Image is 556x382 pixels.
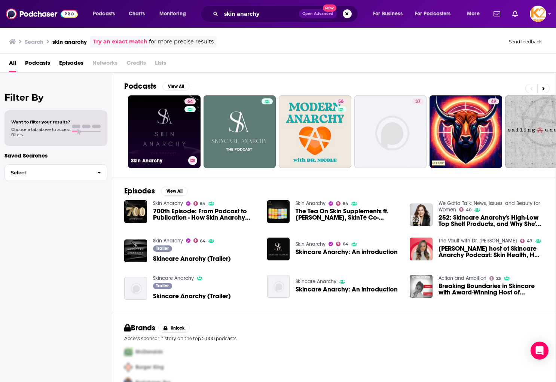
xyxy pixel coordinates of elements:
button: open menu [368,8,412,20]
a: 64 [336,201,348,206]
img: Breaking Boundaries in Skincare with Award-Winning Host of Skincare Anarchy, Dr. Ekta Yadav [410,275,433,298]
p: Access sponsor history on the top 5,000 podcasts. [124,336,544,341]
a: Skincare Anarchy [153,275,194,281]
span: 64 [187,98,193,106]
button: Open AdvancedNew [299,9,337,18]
span: Burger King [135,364,164,370]
span: 64 [343,202,348,205]
button: Show profile menu [530,6,546,22]
span: 64 [343,242,348,246]
input: Search podcasts, credits, & more... [221,8,299,20]
a: Skincare Anarchy: An introduction [296,286,398,293]
span: Charts [129,9,145,19]
a: 23 [489,276,501,281]
h3: Search [25,38,43,45]
a: Skincare Anarchy: An introduction [267,275,290,298]
span: 252: Skincare Anarchy's High-Low Top Shelf Products, and Why She's Taking a Break from [MEDICAL_D... [439,214,544,227]
h2: Episodes [124,186,155,196]
span: Breaking Boundaries in Skincare with Award-Winning Host of Skincare Anarchy, [PERSON_NAME] [439,283,544,296]
a: 47 [520,239,532,243]
img: Skincare Anarchy (Trailer) [124,239,147,262]
a: 37 [412,98,424,104]
span: 23 [496,277,501,280]
span: 64 [200,202,205,205]
a: EpisodesView All [124,186,188,196]
button: Select [4,164,107,181]
img: The Tea On Skin Supplements ft. Bassima Mroue, SkinTē Co-Founder | Skincare Anarchy - E.417 [267,200,290,223]
a: Action and Ambition [439,275,486,281]
a: Skin Anarchy [153,238,183,244]
a: Skin Anarchy [296,241,326,247]
button: open menu [88,8,125,20]
a: Skincare Anarchy: An introduction [296,249,398,255]
span: Trailer [156,284,169,288]
span: Networks [92,57,117,72]
h3: Skin Anarchy [131,158,185,164]
h2: Brands [124,323,155,333]
img: Second Pro Logo [121,360,135,375]
h3: skin anarchy [52,38,87,45]
span: [PERSON_NAME] host of Skincare Anarchy Podcast: Skin Health, Hair Health and Mental Health [439,245,544,258]
a: Podchaser - Follow, Share and Rate Podcasts [6,7,78,21]
a: Skincare Anarchy (Trailer) [124,277,147,300]
p: Saved Searches [4,152,107,159]
a: The Vault with Dr. Judith [439,238,517,244]
a: Skincare Anarchy [296,278,336,285]
img: Skincare Anarchy: An introduction [267,238,290,260]
a: 700th Episode: From Podcast to Publication - How Skin Anarchy Bridges Science and Self-Care [153,208,258,221]
img: Dr. Ekta Yadav host of Skincare Anarchy Podcast: Skin Health, Hair Health and Mental Health [410,238,433,260]
div: Search podcasts, credits, & more... [208,5,365,22]
button: open menu [410,8,462,20]
a: 56 [335,98,346,104]
a: 56 [279,95,351,168]
button: open menu [154,8,196,20]
span: Podcasts [25,57,50,72]
button: Send feedback [507,39,544,45]
a: Skincare Anarchy (Trailer) [153,293,231,299]
span: Credits [126,57,146,72]
a: Episodes [59,57,83,72]
div: Open Intercom Messenger [531,342,549,360]
h2: Podcasts [124,82,156,91]
a: 64 [184,98,196,104]
span: 47 [527,239,532,243]
span: McDonalds [135,349,163,355]
a: Show notifications dropdown [491,7,503,20]
span: Select [5,170,91,175]
span: 40 [466,208,471,212]
span: 37 [415,98,421,106]
a: 40 [459,207,471,212]
a: 49 [430,95,502,168]
button: View All [162,82,189,91]
span: for more precise results [149,37,214,46]
a: Try an exact match [93,37,147,46]
img: User Profile [530,6,546,22]
span: For Business [373,9,403,19]
a: All [9,57,16,72]
span: 56 [338,98,343,106]
span: Choose a tab above to access filters. [11,127,70,137]
a: Charts [124,8,149,20]
span: Logged in as K2Krupp [530,6,546,22]
span: 49 [491,98,496,106]
img: 700th Episode: From Podcast to Publication - How Skin Anarchy Bridges Science and Self-Care [124,200,147,223]
button: Unlock [158,324,190,333]
a: 49 [488,98,499,104]
span: The Tea On Skin Supplements ft. [PERSON_NAME], SkinTē Co-Founder | Skincare Anarchy - E.417 [296,208,401,221]
a: Show notifications dropdown [509,7,521,20]
a: Skin Anarchy [296,200,326,207]
a: 64 [336,242,348,246]
span: Open Advanced [302,12,333,16]
span: 64 [200,239,205,243]
a: Skin Anarchy [153,200,183,207]
button: open menu [462,8,489,20]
